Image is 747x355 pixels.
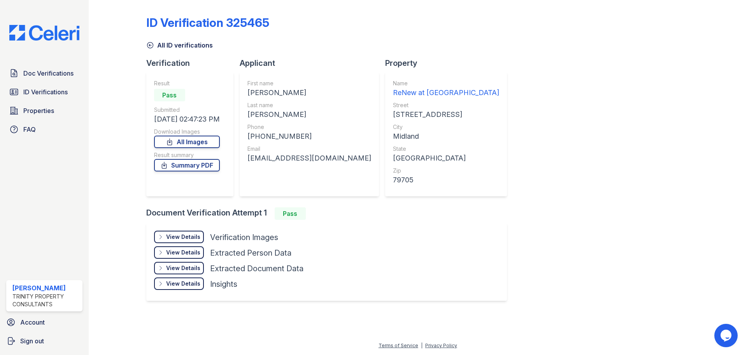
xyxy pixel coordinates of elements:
span: Sign out [20,336,44,346]
div: Insights [210,279,237,290]
div: [PERSON_NAME] [12,283,79,293]
span: Doc Verifications [23,69,74,78]
div: Verification Images [210,232,278,243]
div: First name [247,79,371,87]
span: ID Verifications [23,87,68,97]
a: Privacy Policy [425,343,457,348]
div: [PERSON_NAME] [247,87,371,98]
div: [PERSON_NAME] [247,109,371,120]
div: View Details [166,249,200,256]
div: Result summary [154,151,220,159]
div: [STREET_ADDRESS] [393,109,499,120]
div: Document Verification Attempt 1 [146,207,513,220]
div: Midland [393,131,499,142]
div: Phone [247,123,371,131]
div: City [393,123,499,131]
a: Doc Verifications [6,65,82,81]
a: Terms of Service [379,343,418,348]
div: Verification [146,58,240,69]
div: Street [393,101,499,109]
div: View Details [166,280,200,288]
div: [EMAIL_ADDRESS][DOMAIN_NAME] [247,153,371,164]
div: Trinity Property Consultants [12,293,79,308]
div: Name [393,79,499,87]
div: ID Verification 325465 [146,16,269,30]
a: Summary PDF [154,159,220,171]
div: Pass [275,207,306,220]
div: Property [385,58,513,69]
div: ReNew at [GEOGRAPHIC_DATA] [393,87,499,98]
div: Email [247,145,371,153]
span: Account [20,318,45,327]
div: | [421,343,423,348]
div: Last name [247,101,371,109]
a: ID Verifications [6,84,82,100]
a: Name ReNew at [GEOGRAPHIC_DATA] [393,79,499,98]
div: Submitted [154,106,220,114]
div: Extracted Document Data [210,263,303,274]
div: Extracted Person Data [210,247,291,258]
span: Properties [23,106,54,115]
a: All Images [154,136,220,148]
a: Sign out [3,333,86,349]
a: All ID verifications [146,41,213,50]
a: Properties [6,103,82,118]
div: [GEOGRAPHIC_DATA] [393,153,499,164]
img: CE_Logo_Blue-a8612792a0a2168367f1c8372b55b34899dd931a85d93a1a3d3e32e68fde9ad4.png [3,25,86,41]
a: Account [3,314,86,330]
a: FAQ [6,122,82,137]
div: Applicant [240,58,385,69]
div: Pass [154,89,185,101]
div: View Details [166,233,200,241]
div: [DATE] 02:47:23 PM [154,114,220,125]
div: State [393,145,499,153]
div: Download Images [154,128,220,136]
div: Zip [393,167,499,175]
span: FAQ [23,125,36,134]
div: [PHONE_NUMBER] [247,131,371,142]
iframe: chat widget [714,324,739,347]
div: 79705 [393,175,499,185]
div: Result [154,79,220,87]
div: View Details [166,264,200,272]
